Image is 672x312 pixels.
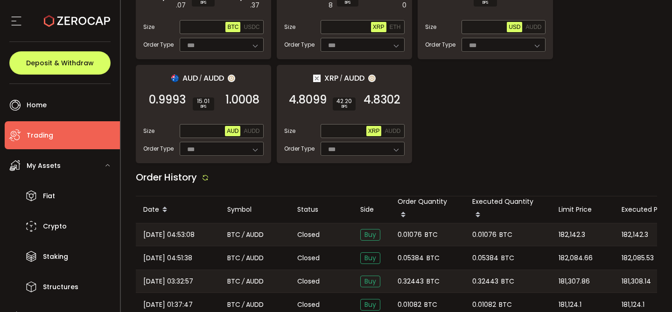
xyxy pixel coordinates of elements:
[9,51,111,75] button: Deposit & Withdraw
[196,104,210,110] i: BPS
[284,41,315,49] span: Order Type
[622,276,651,287] span: 181,308.14
[622,299,644,310] span: 181,124.1
[143,127,154,135] span: Size
[501,253,514,263] span: BTC
[499,299,512,310] span: BTC
[297,300,320,310] span: Closed
[364,95,400,104] span: 4.8302
[227,229,240,240] span: BTC
[425,23,436,31] span: Size
[371,22,386,32] button: XRP
[26,60,94,66] span: Deposit & Withdraw
[398,299,421,310] span: 0.01082
[465,196,551,223] div: Executed Quantity
[360,252,380,264] span: Buy
[524,22,543,32] button: AUDD
[136,202,220,218] div: Date
[242,276,245,287] em: /
[368,75,376,82] img: zuPXiwguUFiBOIQyqLOiXsnnNitlx7q4LCwEbLHADjIpTka+Lip0HH8D0VTrd02z+wEAAAAASUVORK5CYII=
[390,196,465,223] div: Order Quantity
[472,253,498,263] span: 0.05384
[507,22,522,32] button: USD
[176,0,186,10] em: .07
[559,276,590,287] span: 181,307.86
[360,299,380,311] span: Buy
[143,23,154,31] span: Size
[427,276,440,287] span: BTC
[427,253,440,263] span: BTC
[27,98,47,112] span: Home
[284,23,295,31] span: Size
[501,276,514,287] span: BTC
[297,253,320,263] span: Closed
[383,126,402,136] button: AUDD
[199,74,202,83] em: /
[366,126,382,136] button: XRP
[242,253,245,263] em: /
[143,229,195,240] span: [DATE] 04:53:08
[171,75,179,82] img: aud_portfolio.svg
[353,204,390,215] div: Side
[227,24,238,30] span: BTC
[196,98,210,104] span: 15.01
[182,72,198,84] span: AUD
[398,229,422,240] span: 0.01076
[246,299,264,310] span: AUDD
[559,299,581,310] span: 181,124.1
[499,229,512,240] span: BTC
[525,24,541,30] span: AUDD
[360,276,380,287] span: Buy
[313,75,321,82] img: xrp_portfolio.png
[551,204,614,215] div: Limit Price
[297,277,320,286] span: Closed
[227,276,240,287] span: BTC
[143,145,174,153] span: Order Type
[336,98,352,104] span: 42.20
[329,0,333,10] em: 8
[244,128,259,134] span: AUDD
[225,95,259,104] span: 1.0008
[388,22,403,32] button: ETH
[390,24,401,30] span: ETH
[340,74,343,83] em: /
[143,41,174,49] span: Order Type
[398,276,424,287] span: 0.32443
[242,22,261,32] button: USDC
[344,72,364,84] span: AUDD
[424,299,437,310] span: BTC
[149,95,186,104] span: 0.9993
[250,0,259,10] em: .37
[143,276,193,287] span: [DATE] 03:32:57
[284,145,315,153] span: Order Type
[43,250,68,263] span: Staking
[425,229,438,240] span: BTC
[246,229,264,240] span: AUDD
[246,276,264,287] span: AUDD
[228,75,235,82] img: zuPXiwguUFiBOIQyqLOiXsnnNitlx7q4LCwEbLHADjIpTka+Lip0HH8D0VTrd02z+wEAAAAASUVORK5CYII=
[373,24,385,30] span: XRP
[242,229,245,240] em: /
[242,126,261,136] button: AUDD
[398,253,424,263] span: 0.05384
[225,22,240,32] button: BTC
[509,24,520,30] span: USD
[625,267,672,312] iframe: Chat Widget
[472,299,496,310] span: 0.01082
[43,280,78,294] span: Structures
[246,253,264,263] span: AUDD
[290,204,353,215] div: Status
[622,253,654,263] span: 182,085.53
[244,24,259,30] span: USDC
[143,253,192,263] span: [DATE] 04:51:38
[136,171,197,184] span: Order History
[559,253,593,263] span: 182,084.66
[385,128,400,134] span: AUDD
[220,204,290,215] div: Symbol
[43,220,67,233] span: Crypto
[402,0,406,10] em: 0
[336,104,352,110] i: BPS
[284,127,295,135] span: Size
[324,72,338,84] span: XRP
